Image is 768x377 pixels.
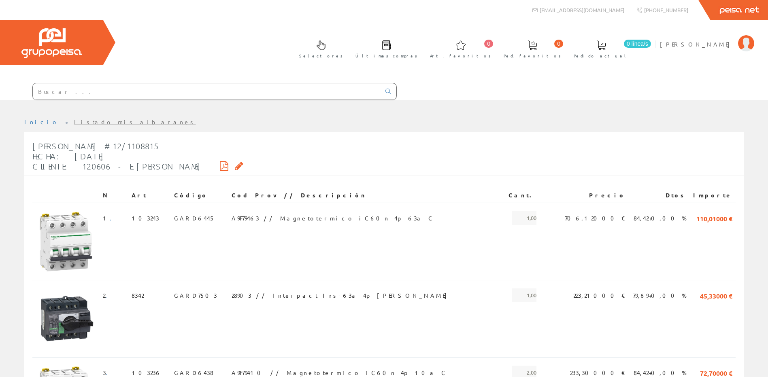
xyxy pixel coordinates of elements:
[629,188,690,203] th: Dtos
[660,34,754,41] a: [PERSON_NAME]
[128,188,171,203] th: Art
[574,52,629,60] span: Pedido actual
[700,288,732,302] span: 45,33000 €
[347,34,421,63] a: Últimas compras
[512,211,536,225] span: 1,00
[174,211,215,225] span: GARD6445
[24,118,59,125] a: Inicio
[103,288,112,302] span: 2
[174,288,217,302] span: GARD7503
[505,188,540,203] th: Cant.
[291,34,347,63] a: Selectores
[21,28,82,58] img: Grupo Peisa
[32,141,200,171] span: [PERSON_NAME] #12/1108815 Fecha: [DATE] Cliente: 120606 - E.[PERSON_NAME]
[355,52,417,60] span: Últimas compras
[484,40,493,48] span: 0
[74,118,196,125] a: Listado mis albaranes
[554,40,563,48] span: 0
[36,288,96,349] img: Foto artículo (150x150)
[540,188,629,203] th: Precio
[540,6,624,13] span: [EMAIL_ADDRESS][DOMAIN_NAME]
[106,369,113,376] a: .
[105,292,112,299] a: .
[504,52,561,60] span: Ped. favoritos
[573,288,625,302] span: 223,21000 €
[228,188,505,203] th: Cod Prov // Descripción
[644,6,688,13] span: [PHONE_NUMBER]
[171,188,228,203] th: Código
[634,211,687,225] span: 84,42+0,00 %
[132,211,159,225] span: 103243
[100,188,128,203] th: N
[220,163,228,169] i: Descargar PDF
[235,163,243,169] i: Solicitar por email copia firmada
[232,288,451,302] span: 28903 // Interpact Ins-63a 4p [PERSON_NAME]
[232,211,434,225] span: A9F79463 // Magnetotermico iC60n 4p 63a C
[299,52,343,60] span: Selectores
[690,188,736,203] th: Importe
[696,211,732,225] span: 110,01000 €
[36,211,96,272] img: Foto artículo (150x150)
[110,214,117,222] a: .
[633,288,687,302] span: 79,69+0,00 %
[103,211,117,225] span: 1
[565,211,625,225] span: 706,12000 €
[512,288,536,302] span: 1,00
[132,288,144,302] span: 8342
[624,40,651,48] span: 0 línea/s
[430,52,491,60] span: Art. favoritos
[33,83,381,100] input: Buscar ...
[660,40,734,48] span: [PERSON_NAME]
